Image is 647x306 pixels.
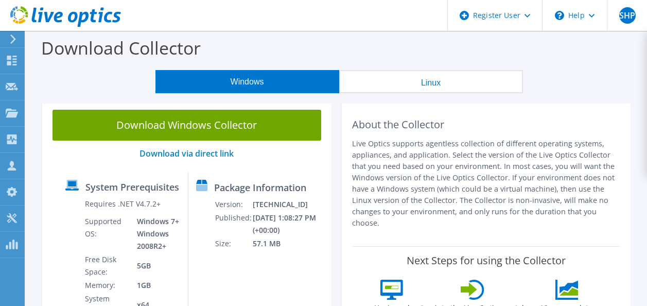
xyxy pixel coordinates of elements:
[129,215,180,253] td: Windows 7+ Windows 2008R2+
[84,279,129,292] td: Memory:
[53,110,321,141] a: Download Windows Collector
[214,182,306,193] label: Package Information
[129,253,180,279] td: 5GB
[619,7,636,24] span: SHP
[555,11,564,20] svg: \n
[252,237,327,250] td: 57.1 MB
[252,211,327,237] td: [DATE] 1:08:27 PM (+00:00)
[41,36,201,60] label: Download Collector
[84,253,129,279] td: Free Disk Space:
[339,70,523,93] button: Linux
[84,215,129,253] td: Supported OS:
[129,279,180,292] td: 1GB
[139,148,234,159] a: Download via direct link
[352,138,621,229] p: Live Optics supports agentless collection of different operating systems, appliances, and applica...
[215,198,252,211] td: Version:
[252,198,327,211] td: [TECHNICAL_ID]
[85,199,161,209] label: Requires .NET V4.7.2+
[155,70,339,93] button: Windows
[215,237,252,250] td: Size:
[215,211,252,237] td: Published:
[352,118,621,131] h2: About the Collector
[85,182,179,192] label: System Prerequisites
[407,254,566,267] label: Next Steps for using the Collector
